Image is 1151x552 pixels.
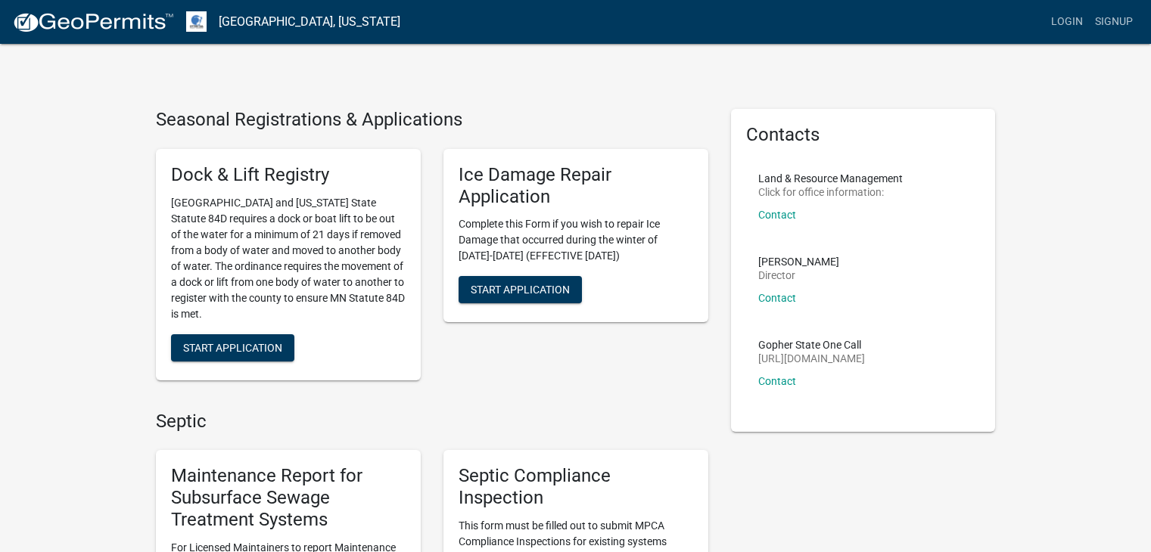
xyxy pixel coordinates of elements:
[183,341,282,353] span: Start Application
[758,375,796,387] a: Contact
[459,465,693,509] h5: Septic Compliance Inspection
[758,256,839,267] p: [PERSON_NAME]
[1089,8,1139,36] a: Signup
[471,284,570,296] span: Start Application
[156,109,708,131] h4: Seasonal Registrations & Applications
[758,353,865,364] p: [URL][DOMAIN_NAME]
[758,209,796,221] a: Contact
[746,124,981,146] h5: Contacts
[1045,8,1089,36] a: Login
[758,292,796,304] a: Contact
[171,164,406,186] h5: Dock & Lift Registry
[459,276,582,303] button: Start Application
[758,270,839,281] p: Director
[171,465,406,530] h5: Maintenance Report for Subsurface Sewage Treatment Systems
[171,195,406,322] p: [GEOGRAPHIC_DATA] and [US_STATE] State Statute 84D requires a dock or boat lift to be out of the ...
[219,9,400,35] a: [GEOGRAPHIC_DATA], [US_STATE]
[156,411,708,433] h4: Septic
[758,173,903,184] p: Land & Resource Management
[171,334,294,361] button: Start Application
[758,340,865,350] p: Gopher State One Call
[459,216,693,264] p: Complete this Form if you wish to repair Ice Damage that occurred during the winter of [DATE]-[DA...
[459,164,693,208] h5: Ice Damage Repair Application
[186,11,207,32] img: Otter Tail County, Minnesota
[459,518,693,550] p: This form must be filled out to submit MPCA Compliance Inspections for existing systems
[758,187,903,197] p: Click for office information:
